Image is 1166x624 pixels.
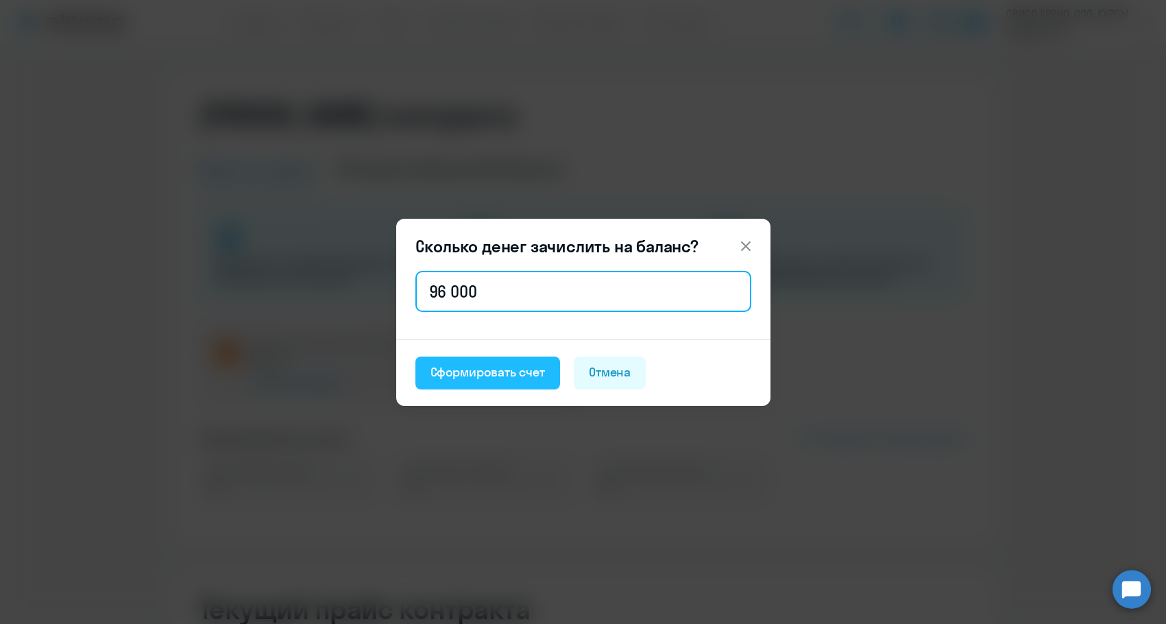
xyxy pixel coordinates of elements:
button: Отмена [574,357,646,389]
div: Сформировать счет [430,363,545,381]
header: Сколько денег зачислить на баланс? [396,235,770,257]
button: Сформировать счет [415,357,560,389]
div: Отмена [589,363,631,381]
input: 1 000 000 000 ₽ [415,271,751,312]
